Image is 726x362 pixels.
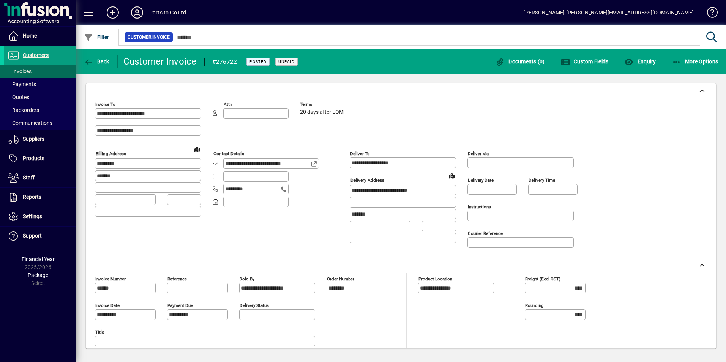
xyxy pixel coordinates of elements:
[240,303,269,308] mat-label: Delivery status
[4,149,76,168] a: Products
[468,151,489,156] mat-label: Deliver via
[327,276,354,282] mat-label: Order number
[8,68,32,74] span: Invoices
[101,6,125,19] button: Add
[300,102,346,107] span: Terms
[494,55,547,68] button: Documents (0)
[672,58,718,65] span: More Options
[622,55,658,68] button: Enquiry
[23,136,44,142] span: Suppliers
[559,55,611,68] button: Custom Fields
[561,58,609,65] span: Custom Fields
[8,94,29,100] span: Quotes
[4,27,76,46] a: Home
[4,91,76,104] a: Quotes
[191,143,203,155] a: View on map
[23,175,35,181] span: Staff
[8,107,39,113] span: Backorders
[278,59,295,64] span: Unpaid
[95,303,120,308] mat-label: Invoice date
[95,102,115,107] mat-label: Invoice To
[123,55,197,68] div: Customer Invoice
[23,155,44,161] span: Products
[496,58,545,65] span: Documents (0)
[350,151,370,156] mat-label: Deliver To
[84,34,109,40] span: Filter
[23,33,37,39] span: Home
[8,120,52,126] span: Communications
[468,231,503,236] mat-label: Courier Reference
[8,81,36,87] span: Payments
[84,58,109,65] span: Back
[212,56,237,68] div: #276722
[4,188,76,207] a: Reports
[128,33,170,41] span: Customer Invoice
[624,58,656,65] span: Enquiry
[446,170,458,182] a: View on map
[701,2,717,26] a: Knowledge Base
[300,109,344,115] span: 20 days after EOM
[4,168,76,187] a: Staff
[76,55,118,68] app-page-header-button: Back
[23,213,42,219] span: Settings
[4,78,76,91] a: Payments
[468,204,491,209] mat-label: Instructions
[4,207,76,226] a: Settings
[23,52,49,58] span: Customers
[167,276,187,282] mat-label: Reference
[82,55,111,68] button: Back
[23,233,42,239] span: Support
[95,329,104,335] mat-label: Title
[523,6,694,19] div: [PERSON_NAME] [PERSON_NAME][EMAIL_ADDRESS][DOMAIN_NAME]
[125,6,149,19] button: Profile
[28,272,48,278] span: Package
[22,256,55,262] span: Financial Year
[240,276,254,282] mat-label: Sold by
[82,30,111,44] button: Filter
[529,178,555,183] mat-label: Delivery time
[23,194,41,200] span: Reports
[249,59,267,64] span: Posted
[4,130,76,149] a: Suppliers
[4,227,76,246] a: Support
[468,178,494,183] mat-label: Delivery date
[95,276,126,282] mat-label: Invoice number
[167,303,193,308] mat-label: Payment due
[4,65,76,78] a: Invoices
[525,276,560,282] mat-label: Freight (excl GST)
[149,6,188,19] div: Parts to Go Ltd.
[525,303,543,308] mat-label: Rounding
[4,116,76,129] a: Communications
[4,104,76,116] a: Backorders
[670,55,720,68] button: More Options
[418,276,452,282] mat-label: Product location
[224,102,232,107] mat-label: Attn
